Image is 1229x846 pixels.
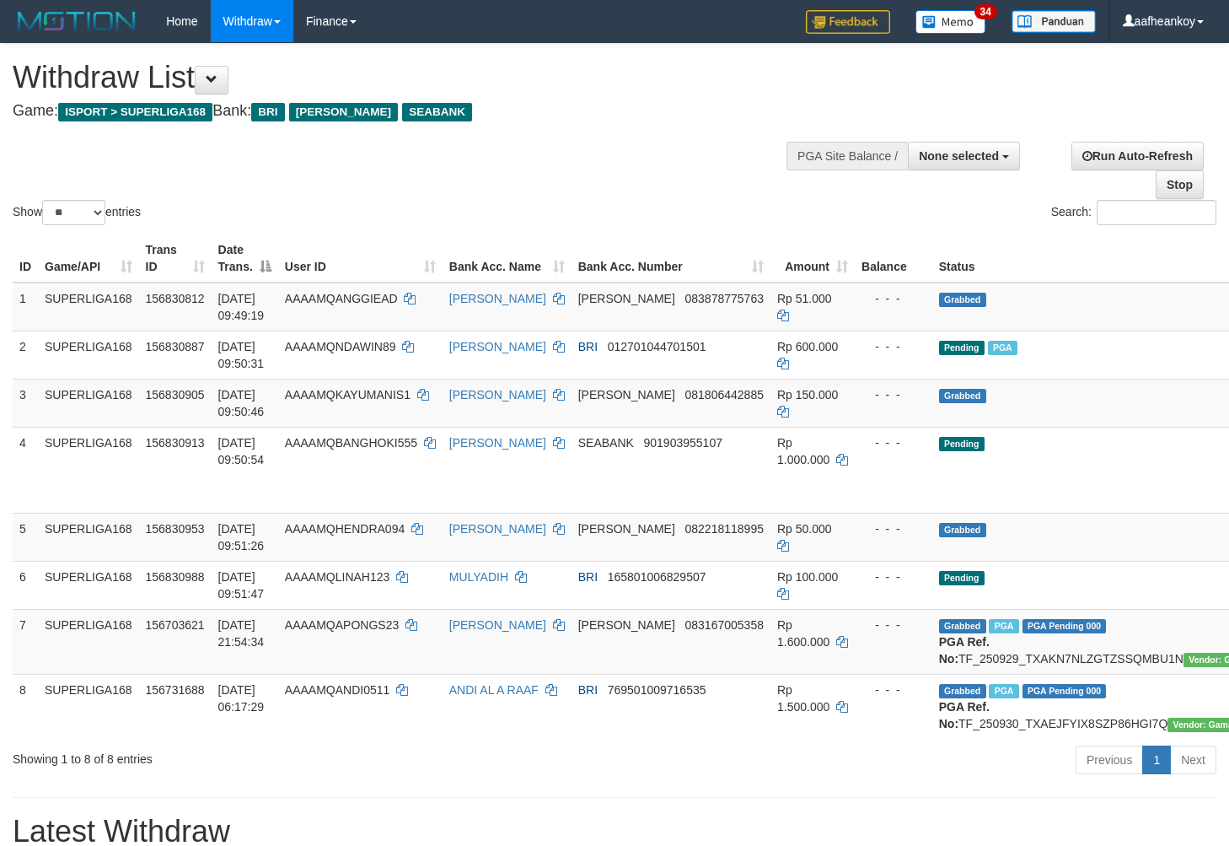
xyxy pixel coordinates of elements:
[285,388,411,401] span: AAAAMQKAYUMANIS1
[146,618,205,632] span: 156703621
[13,103,802,120] h4: Game: Bank:
[13,744,500,768] div: Showing 1 to 8 of 8 entries
[285,683,390,697] span: AAAAMQANDI0511
[58,103,212,121] span: ISPORT > SUPERLIGA168
[806,10,890,34] img: Feedback.jpg
[146,388,205,401] span: 156830905
[578,683,598,697] span: BRI
[285,522,405,536] span: AAAAMQHENDRA094
[608,570,706,584] span: Copy 165801006829507 to clipboard
[939,700,990,730] b: PGA Ref. No:
[685,522,764,536] span: Copy 082218118995 to clipboard
[449,522,546,536] a: [PERSON_NAME]
[42,200,105,225] select: Showentries
[578,522,675,536] span: [PERSON_NAME]
[13,427,38,513] td: 4
[218,388,265,418] span: [DATE] 09:50:46
[146,436,205,450] span: 156830913
[38,609,139,674] td: SUPERLIGA168
[218,436,265,466] span: [DATE] 09:50:54
[449,618,546,632] a: [PERSON_NAME]
[449,570,508,584] a: MULYADIH
[278,234,443,283] th: User ID: activate to sort column ascending
[13,234,38,283] th: ID
[38,513,139,561] td: SUPERLIGA168
[13,200,141,225] label: Show entries
[861,617,926,633] div: - - -
[38,674,139,739] td: SUPERLIGA168
[1097,200,1216,225] input: Search:
[777,522,832,536] span: Rp 50.000
[139,234,212,283] th: Trans ID: activate to sort column ascending
[285,292,398,305] span: AAAAMQANGGIEAD
[1170,746,1216,774] a: Next
[777,388,838,401] span: Rp 150.000
[449,292,546,305] a: [PERSON_NAME]
[685,618,764,632] span: Copy 083167005358 to clipboard
[974,4,997,19] span: 34
[578,340,598,353] span: BRI
[988,341,1017,355] span: Marked by aafsengchandara
[685,292,764,305] span: Copy 083878775763 to clipboard
[146,340,205,353] span: 156830887
[13,61,802,94] h1: Withdraw List
[1012,10,1096,33] img: panduan.png
[218,618,265,649] span: [DATE] 21:54:34
[939,389,986,403] span: Grabbed
[38,283,139,331] td: SUPERLIGA168
[218,522,265,552] span: [DATE] 09:51:26
[861,386,926,403] div: - - -
[38,561,139,609] td: SUPERLIGA168
[608,683,706,697] span: Copy 769501009716535 to clipboard
[13,379,38,427] td: 3
[1051,200,1216,225] label: Search:
[212,234,278,283] th: Date Trans.: activate to sort column descending
[13,561,38,609] td: 6
[13,8,141,34] img: MOTION_logo.png
[13,331,38,379] td: 2
[777,618,829,649] span: Rp 1.600.000
[146,522,205,536] span: 156830953
[285,618,399,632] span: AAAAMQAPONGS23
[644,436,722,450] span: Copy 901903955107 to clipboard
[855,234,932,283] th: Balance
[777,436,829,466] span: Rp 1.000.000
[38,331,139,379] td: SUPERLIGA168
[449,436,546,450] a: [PERSON_NAME]
[578,570,598,584] span: BRI
[861,434,926,451] div: - - -
[608,340,706,353] span: Copy 012701044701501 to clipboard
[908,142,1020,170] button: None selected
[285,340,396,353] span: AAAAMQNDAWIN89
[939,684,986,698] span: Grabbed
[38,427,139,513] td: SUPERLIGA168
[285,436,417,450] span: AAAAMQBANGHOKI555
[146,570,205,584] span: 156830988
[989,619,1018,633] span: Marked by aafchhiseyha
[218,683,265,714] span: [DATE] 06:17:29
[13,283,38,331] td: 1
[685,388,764,401] span: Copy 081806442885 to clipboard
[786,142,908,170] div: PGA Site Balance /
[939,619,986,633] span: Grabbed
[218,340,265,370] span: [DATE] 09:50:31
[777,683,829,714] span: Rp 1.500.000
[939,293,986,307] span: Grabbed
[146,683,205,697] span: 156731688
[578,436,634,450] span: SEABANK
[989,684,1018,698] span: Marked by aafromsomean
[915,10,986,34] img: Button%20Memo.svg
[861,520,926,537] div: - - -
[939,437,985,451] span: Pending
[289,103,398,121] span: [PERSON_NAME]
[285,570,390,584] span: AAAAMQLINAH123
[1156,170,1204,199] a: Stop
[939,635,990,665] b: PGA Ref. No:
[449,683,539,697] a: ANDI AL A RAAF
[1142,746,1171,774] a: 1
[1076,746,1143,774] a: Previous
[777,292,832,305] span: Rp 51.000
[218,292,265,322] span: [DATE] 09:49:19
[861,290,926,307] div: - - -
[38,379,139,427] td: SUPERLIGA168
